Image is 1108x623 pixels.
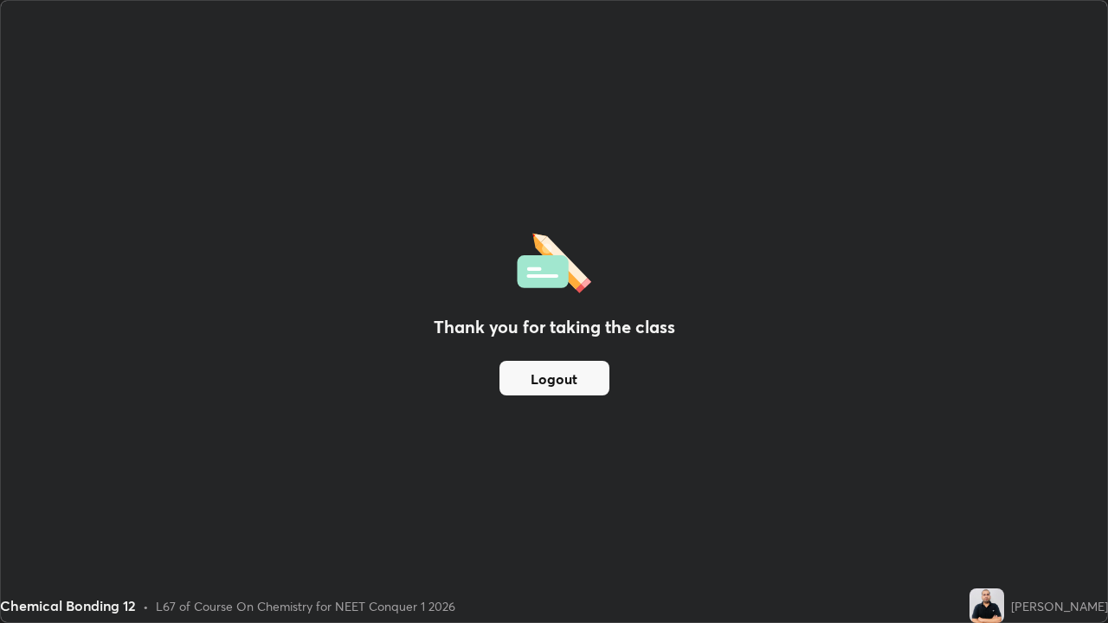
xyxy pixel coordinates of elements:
button: Logout [499,361,609,395]
h2: Thank you for taking the class [434,314,675,340]
img: offlineFeedback.1438e8b3.svg [517,228,591,293]
div: L67 of Course On Chemistry for NEET Conquer 1 2026 [156,597,455,615]
div: • [143,597,149,615]
div: [PERSON_NAME] [1011,597,1108,615]
img: d1576235f9a24f199ad8dd171c0883d5.jpg [969,588,1004,623]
